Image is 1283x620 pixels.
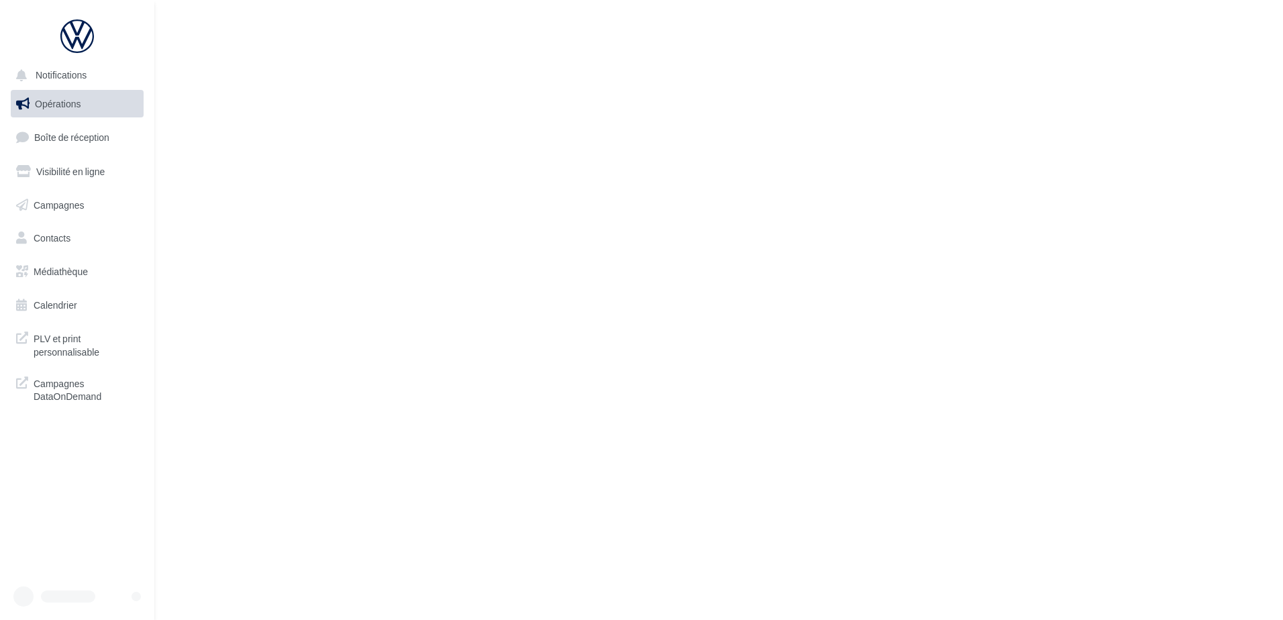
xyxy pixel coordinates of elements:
a: Campagnes DataOnDemand [8,369,146,409]
span: Campagnes DataOnDemand [34,374,138,403]
span: Boîte de réception [34,132,109,143]
a: Opérations [8,90,146,118]
a: Calendrier [8,291,146,319]
a: Visibilité en ligne [8,158,146,186]
span: Opérations [35,98,81,109]
span: Contacts [34,232,70,244]
span: Notifications [36,70,87,81]
span: Campagnes [34,199,85,210]
a: Médiathèque [8,258,146,286]
a: Boîte de réception [8,123,146,152]
a: Campagnes [8,191,146,219]
span: Calendrier [34,299,77,311]
a: Contacts [8,224,146,252]
span: PLV et print personnalisable [34,329,138,358]
a: PLV et print personnalisable [8,324,146,364]
span: Médiathèque [34,266,88,277]
span: Visibilité en ligne [36,166,105,177]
